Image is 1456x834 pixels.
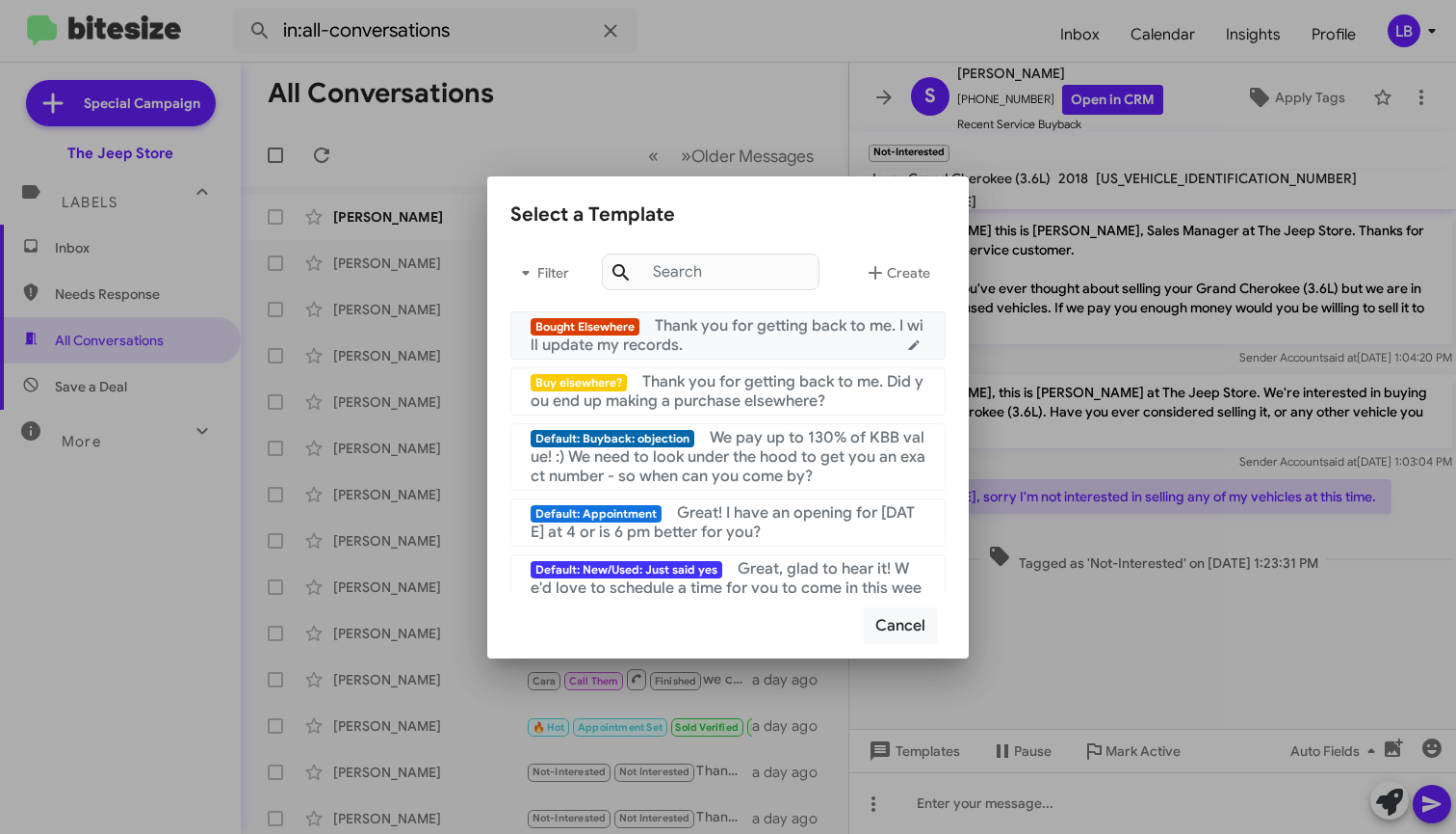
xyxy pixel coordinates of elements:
[531,374,627,391] span: Buy elsewhere?
[510,200,946,230] div: Select a Template
[531,503,915,542] span: Great! I have an opening for [DATE] at 4 or is 6 pm better for you?
[531,505,662,523] span: Default: Appointment
[531,430,694,447] span: Default: Buyback: objection
[848,250,946,296] button: Create
[510,256,572,290] span: Filter
[531,316,923,355] span: Thank you for getting back to me. I will update my records.
[531,318,639,336] span: Bought Elsewhere
[863,607,938,644] button: Cancel
[531,428,925,486] span: We pay up to 130% of KBB value! :) We need to look under the hood to get you an exact number - so...
[510,250,572,296] button: Filter
[864,256,930,290] span: Create
[531,372,923,411] span: Thank you for getting back to me. Did you end up making a purchase elsewhere?
[531,561,722,578] span: Default: New/Used: Just said yes
[602,254,819,290] input: Search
